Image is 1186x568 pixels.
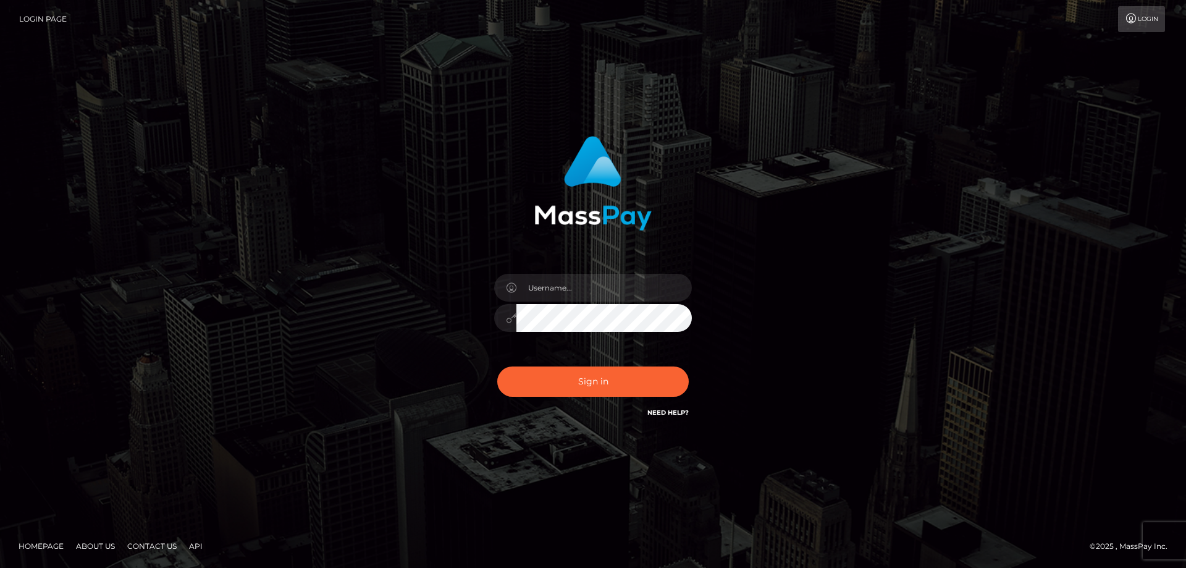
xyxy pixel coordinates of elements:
a: Login [1118,6,1165,32]
a: Contact Us [122,536,182,556]
button: Sign in [497,367,689,397]
div: © 2025 , MassPay Inc. [1090,540,1177,553]
a: API [184,536,208,556]
a: Homepage [14,536,69,556]
img: MassPay Login [534,136,652,231]
input: Username... [516,274,692,302]
a: Need Help? [647,409,689,417]
a: About Us [71,536,120,556]
a: Login Page [19,6,67,32]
